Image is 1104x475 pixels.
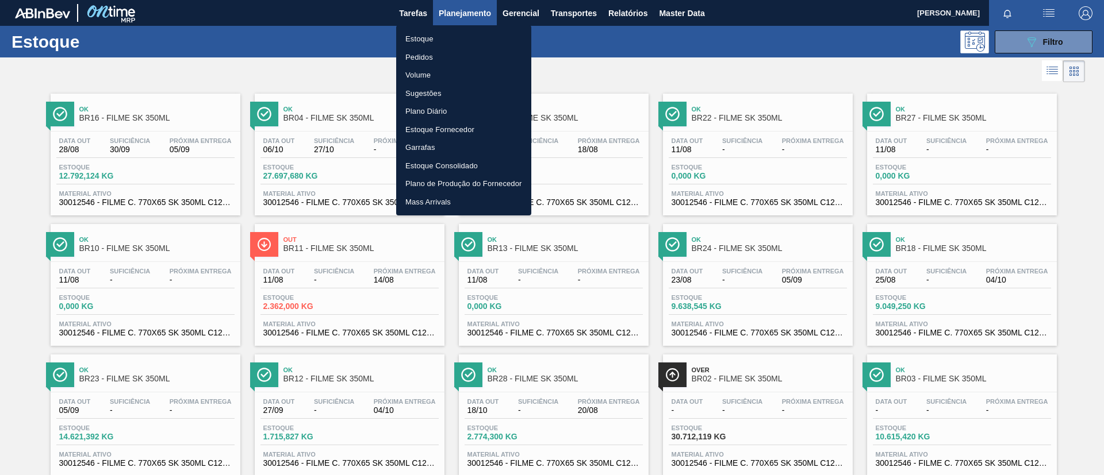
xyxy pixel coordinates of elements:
[396,175,531,193] a: Plano de Produção do Fornecedor
[396,121,531,139] a: Estoque Fornecedor
[396,102,531,121] a: Plano Diário
[396,30,531,48] a: Estoque
[396,193,531,211] a: Mass Arrivals
[396,138,531,157] a: Garrafas
[396,66,531,84] a: Volume
[396,157,531,175] a: Estoque Consolidado
[396,84,531,103] a: Sugestões
[396,48,531,67] a: Pedidos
